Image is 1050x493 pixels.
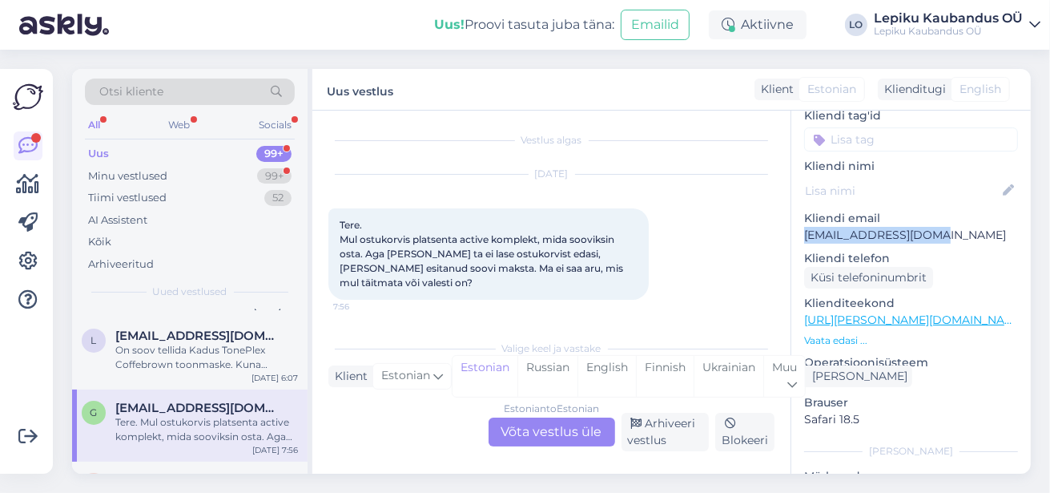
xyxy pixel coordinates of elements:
[804,158,1018,175] p: Kliendi nimi
[453,356,517,397] div: Estonian
[577,356,636,397] div: English
[434,17,465,32] b: Uus!
[804,444,1018,459] div: [PERSON_NAME]
[252,444,298,456] div: [DATE] 7:56
[88,257,154,273] div: Arhiveeritud
[772,360,797,374] span: Muu
[804,267,933,289] div: Küsi telefoninumbrit
[806,368,907,385] div: [PERSON_NAME]
[622,413,710,451] div: Arhiveeri vestlus
[804,411,1018,428] p: Safari 18.5
[115,401,282,415] span: geteveeris@gmail.com
[804,250,1018,267] p: Kliendi telefon
[381,367,430,385] span: Estonian
[257,168,292,184] div: 99+
[327,79,393,100] label: Uus vestlus
[85,115,103,135] div: All
[251,372,298,384] div: [DATE] 6:07
[874,25,1023,38] div: Lepiku Kaubandus OÜ
[91,406,98,418] span: g
[333,301,393,313] span: 7:56
[804,210,1018,227] p: Kliendi email
[115,473,175,487] span: #ytt9rhva
[115,343,298,372] div: On soov tellida Kadus TonePlex Coffebrown toonmaske. Kuna saadavus piiratud siis kas 6tk saaksite...
[804,127,1018,152] input: Lisa tag
[328,133,774,147] div: Vestlus algas
[434,15,614,34] div: Proovi tasuta juba täna:
[256,146,292,162] div: 99+
[715,413,774,451] div: Blokeeri
[504,402,599,416] div: Estonian to Estonian
[13,82,43,112] img: Askly Logo
[804,468,1018,485] p: Märkmed
[878,81,946,98] div: Klienditugi
[874,12,1023,25] div: Lepiku Kaubandus OÜ
[874,12,1040,38] a: Lepiku Kaubandus OÜLepiku Kaubandus OÜ
[804,354,1018,371] p: Operatsioonisüsteem
[807,81,856,98] span: Estonian
[115,329,282,343] span: liis.sooaar@gmail.com
[166,115,194,135] div: Web
[804,107,1018,124] p: Kliendi tag'id
[804,295,1018,312] p: Klienditeekond
[88,190,167,206] div: Tiimi vestlused
[636,356,694,397] div: Finnish
[328,341,774,356] div: Valige keel ja vastake
[88,146,109,162] div: Uus
[88,168,167,184] div: Minu vestlused
[959,81,1001,98] span: English
[328,167,774,181] div: [DATE]
[91,334,97,346] span: l
[804,227,1018,244] p: [EMAIL_ADDRESS][DOMAIN_NAME]
[115,415,298,444] div: Tere. Mul ostukorvis platsenta active komplekt, mida sooviksin osta. Aga [PERSON_NAME] ta ei lase...
[264,190,292,206] div: 52
[709,10,807,39] div: Aktiivne
[805,182,1000,200] input: Lisa nimi
[255,115,295,135] div: Socials
[489,418,615,447] div: Võta vestlus üle
[804,394,1018,411] p: Brauser
[804,333,1018,348] p: Vaata edasi ...
[340,219,626,289] span: Tere. Mul ostukorvis platsenta active komplekt, mida sooviksin osta. Aga [PERSON_NAME] ta ei lase...
[153,285,227,299] span: Uued vestlused
[328,368,368,385] div: Klient
[845,14,867,36] div: LO
[694,356,763,397] div: Ukrainian
[99,83,163,100] span: Otsi kliente
[517,356,577,397] div: Russian
[88,234,111,250] div: Kõik
[621,10,690,40] button: Emailid
[754,81,794,98] div: Klient
[88,212,147,228] div: AI Assistent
